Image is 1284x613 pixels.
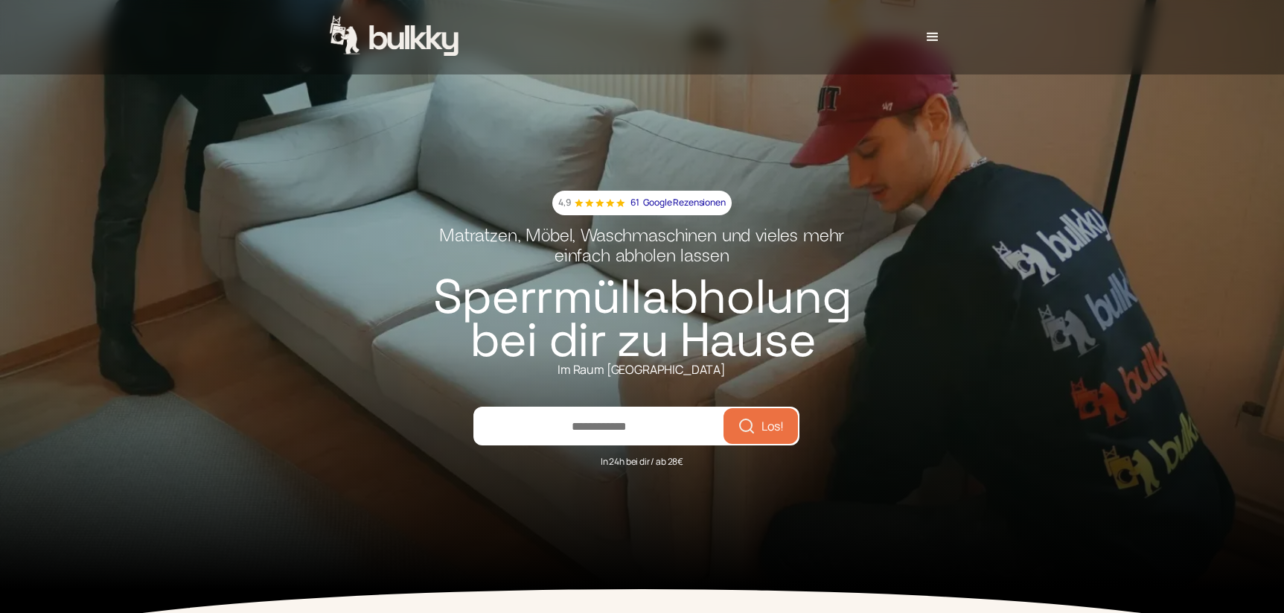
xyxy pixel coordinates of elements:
span: Los! [761,420,784,432]
div: Im Raum [GEOGRAPHIC_DATA] [558,362,726,378]
p: 4,9 [558,195,571,211]
p: Google Rezensionen [643,195,726,211]
button: Los! [726,411,795,441]
p: 61 [630,195,639,211]
h1: Sperrmüllabholung bei dir zu Hause [428,276,857,361]
div: menu [910,15,955,60]
h2: Matratzen, Möbel, Waschmaschinen und vieles mehr einfach abholen lassen [439,227,844,276]
a: home [330,16,461,59]
div: In 24h bei dir / ab 28€ [601,445,683,470]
